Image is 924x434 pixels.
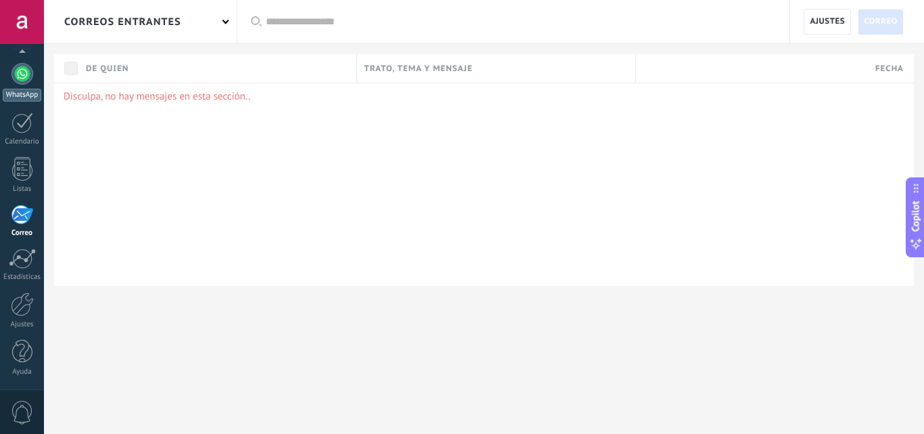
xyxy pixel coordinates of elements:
span: Correo [864,9,898,34]
div: WhatsApp [3,89,41,102]
div: Correo [3,229,42,238]
span: Fecha [875,62,904,75]
a: Correo [858,9,904,35]
span: Trato, tema y mensaje [364,62,472,75]
a: Ajustes [804,9,851,35]
div: Ajustes [3,320,42,329]
span: De quien [86,62,129,75]
div: Listas [3,185,42,194]
div: Estadísticas [3,273,42,282]
span: Ajustes [810,9,845,34]
div: Calendario [3,137,42,146]
span: Copilot [909,200,923,232]
div: Ayuda [3,368,42,376]
p: Disculpa, no hay mensajes en esta sección.. [64,90,904,103]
